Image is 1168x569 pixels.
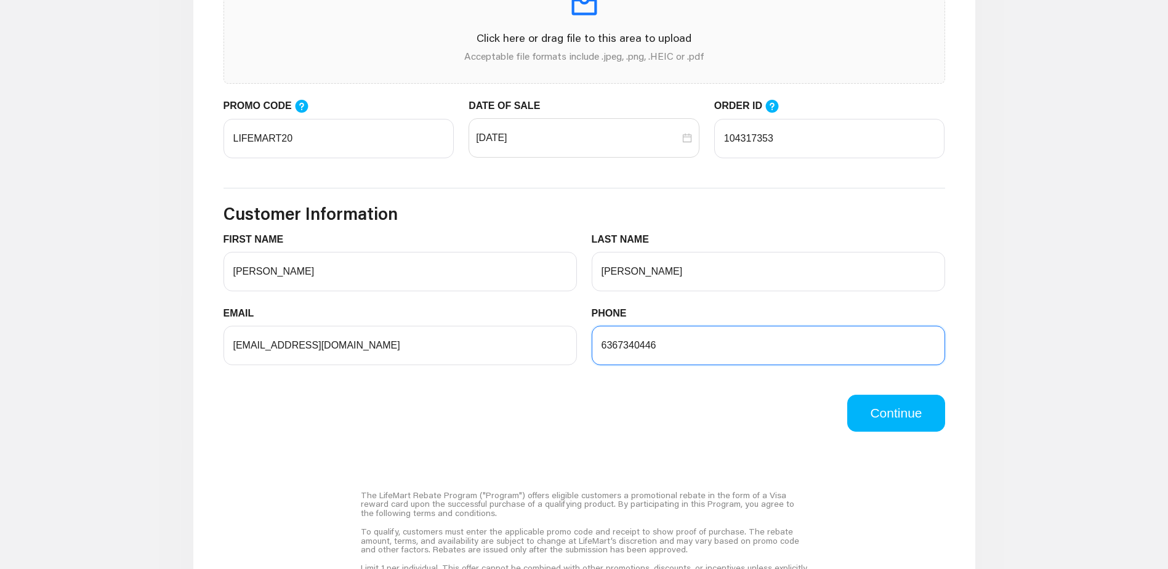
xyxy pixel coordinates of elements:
[361,522,807,559] div: To qualify, customers must enter the applicable promo code and receipt to show proof of purchase....
[847,395,944,432] button: Continue
[224,203,945,224] h3: Customer Information
[714,99,792,114] label: ORDER ID
[224,99,321,114] label: PROMO CODE
[592,252,945,291] input: LAST NAME
[224,306,264,321] label: EMAIL
[592,326,945,365] input: PHONE
[361,486,807,522] div: The LifeMart Rebate Program ("Program") offers eligible customers a promotional rebate in the for...
[469,99,549,113] label: DATE OF SALE
[224,326,577,365] input: EMAIL
[592,306,636,321] label: PHONE
[234,30,935,46] p: Click here or drag file to this area to upload
[224,232,293,247] label: FIRST NAME
[234,49,935,63] p: Acceptable file formats include .jpeg, .png, .HEIC or .pdf
[592,232,659,247] label: LAST NAME
[224,252,577,291] input: FIRST NAME
[476,131,680,145] input: DATE OF SALE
